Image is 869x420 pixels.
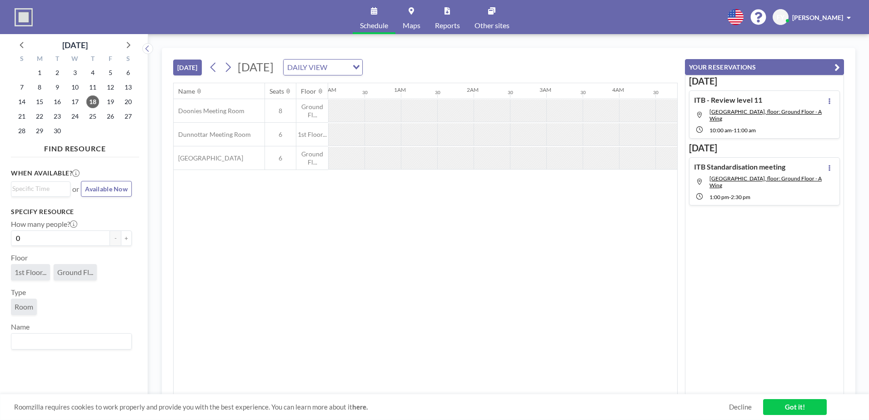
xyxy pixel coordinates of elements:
a: Decline [729,403,752,411]
div: 12AM [321,86,336,93]
span: Roomzilla requires cookies to work properly and provide you with the best experience. You can lea... [14,403,729,411]
span: Maps [403,22,420,29]
span: Monday, September 22, 2025 [33,110,46,123]
h4: ITB Standardisation meeting [694,162,785,171]
input: Search for option [12,335,126,347]
div: Search for option [11,182,70,195]
button: [DATE] [173,60,202,75]
span: Thursday, September 11, 2025 [86,81,99,94]
div: M [31,54,49,65]
label: How many people? [11,220,77,229]
span: Saturday, September 13, 2025 [122,81,135,94]
h4: FIND RESOURCE [11,140,139,153]
span: Monday, September 8, 2025 [33,81,46,94]
span: Friday, September 26, 2025 [104,110,117,123]
h3: Specify resource [11,208,132,216]
span: Saturday, September 20, 2025 [122,95,135,108]
span: Reports [435,22,460,29]
input: Search for option [330,61,347,73]
span: Tuesday, September 30, 2025 [51,125,64,137]
div: 1AM [394,86,406,93]
a: here. [352,403,368,411]
span: Friday, September 19, 2025 [104,95,117,108]
span: 2:30 PM [731,194,750,200]
span: Room [15,302,33,311]
label: Name [11,322,30,331]
span: [GEOGRAPHIC_DATA] [174,154,243,162]
div: 4AM [612,86,624,93]
a: Got it! [763,399,827,415]
input: Search for option [12,184,65,194]
span: Ground Fl... [57,268,93,277]
span: Tuesday, September 16, 2025 [51,95,64,108]
div: 3AM [539,86,551,93]
span: Thursday, September 4, 2025 [86,66,99,79]
span: Friday, September 12, 2025 [104,81,117,94]
div: 30 [653,90,659,95]
label: Floor [11,253,28,262]
div: S [119,54,137,65]
div: 30 [435,90,440,95]
span: 6 [265,130,296,139]
div: W [66,54,84,65]
span: 6 [265,154,296,162]
div: 2AM [467,86,479,93]
span: Ground Fl... [296,150,328,166]
div: 30 [508,90,513,95]
span: or [72,185,79,194]
span: Wednesday, September 3, 2025 [69,66,81,79]
div: S [13,54,31,65]
div: Name [178,87,195,95]
span: 1:00 PM [709,194,729,200]
span: [PERSON_NAME] [792,14,843,21]
span: Wednesday, September 24, 2025 [69,110,81,123]
span: 8 [265,107,296,115]
div: Seats [270,87,284,95]
span: Monday, September 15, 2025 [33,95,46,108]
div: Search for option [284,60,362,75]
span: Saturday, September 27, 2025 [122,110,135,123]
h4: ITB - Review level 11 [694,95,762,105]
button: YOUR RESERVATIONS [685,59,844,75]
span: - [732,127,734,134]
div: Search for option [11,334,131,349]
h3: [DATE] [689,142,840,154]
div: [DATE] [62,39,88,51]
span: Sunday, September 14, 2025 [15,95,28,108]
span: Friday, September 5, 2025 [104,66,117,79]
div: T [49,54,66,65]
div: T [84,54,101,65]
span: Sunday, September 21, 2025 [15,110,28,123]
span: 1st Floor... [296,130,328,139]
span: Wednesday, September 10, 2025 [69,81,81,94]
span: Sunday, September 28, 2025 [15,125,28,137]
div: 30 [580,90,586,95]
span: 10:00 AM [709,127,732,134]
span: Monday, September 1, 2025 [33,66,46,79]
span: Thursday, September 18, 2025 [86,95,99,108]
span: - [729,194,731,200]
button: Available Now [81,181,132,197]
div: F [101,54,119,65]
span: Loirston Meeting Room, floor: Ground Floor - A Wing [709,175,822,189]
span: Tuesday, September 9, 2025 [51,81,64,94]
span: Dunnottar Meeting Room [174,130,251,139]
span: Tuesday, September 2, 2025 [51,66,64,79]
label: Type [11,288,26,297]
span: Sunday, September 7, 2025 [15,81,28,94]
span: FY [777,13,784,21]
span: Monday, September 29, 2025 [33,125,46,137]
span: Doonies Meeting Room [174,107,245,115]
div: 30 [362,90,368,95]
span: Saturday, September 6, 2025 [122,66,135,79]
span: Available Now [85,185,128,193]
span: Loirston Meeting Room, floor: Ground Floor - A Wing [709,108,822,122]
span: Ground Fl... [296,103,328,119]
span: Other sites [474,22,509,29]
button: - [110,230,121,246]
span: DAILY VIEW [285,61,329,73]
span: 11:00 AM [734,127,756,134]
span: Wednesday, September 17, 2025 [69,95,81,108]
span: Tuesday, September 23, 2025 [51,110,64,123]
span: Thursday, September 25, 2025 [86,110,99,123]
